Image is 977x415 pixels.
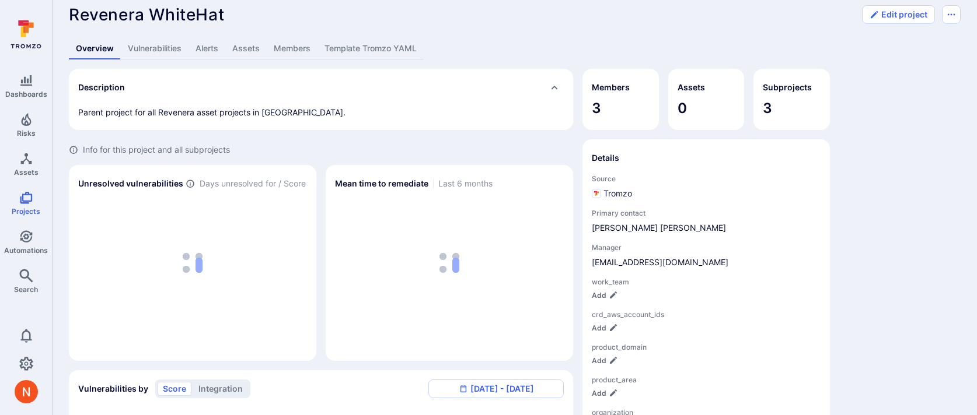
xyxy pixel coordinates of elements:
[69,38,121,59] a: Overview
[186,178,195,190] span: Number of vulnerabilities in status ‘Open’ ‘Triaged’ and ‘In process’ divided by score and scanne...
[592,222,821,234] a: [PERSON_NAME] [PERSON_NAME]
[5,90,47,99] span: Dashboards
[592,291,618,300] button: Add
[189,38,225,59] a: Alerts
[592,343,821,351] span: product_domain
[267,38,317,59] a: Members
[942,5,961,24] button: Options menu
[592,310,821,319] span: crd_aws_account_ids
[193,382,248,396] button: integration
[158,382,191,396] button: score
[592,209,821,217] span: Primary contact
[763,82,812,93] h2: Subprojects
[78,82,125,93] h2: Description
[225,38,267,59] a: Assets
[862,5,935,24] button: Edit project
[335,178,428,189] h2: Mean time to remediate
[14,285,38,294] span: Search
[592,375,821,384] span: product_area
[15,380,38,403] div: Neeren Patki
[592,323,618,332] button: Add
[592,99,650,118] span: 3
[678,82,705,93] h2: Assets
[592,243,821,252] span: Manager
[592,152,619,164] h2: Details
[200,178,306,190] span: Days unresolved for / Score
[428,379,564,398] button: [DATE] - [DATE]
[69,69,573,106] div: Collapse description
[17,129,36,138] span: Risks
[592,174,821,183] span: Source
[12,207,40,216] span: Projects
[78,178,183,189] h2: Unresolved vulnerabilities
[4,246,48,255] span: Automations
[592,277,821,286] span: work_team
[592,356,618,365] button: Add
[592,256,821,268] a: [EMAIL_ADDRESS][DOMAIN_NAME]
[83,144,230,156] span: Info for this project and all subprojects
[592,389,618,398] button: Add
[763,99,821,118] span: 3
[592,82,630,93] h2: Members
[14,168,39,177] span: Assets
[317,38,424,59] a: Template Tromzo YAML
[603,188,632,199] span: Tromzo
[78,107,346,117] span: Parent project for all Revenera asset projects in [GEOGRAPHIC_DATA].
[15,380,38,403] img: ACg8ocIprwjrgDQnDsNSk9Ghn5p5-B8DpAKWoJ5Gi9syOE4K59tr4Q=s96-c
[69,5,224,24] span: Revenera WhiteHat
[438,178,493,189] span: Last 6 months
[678,99,735,118] span: 0
[69,38,961,59] div: Project tabs
[78,383,148,395] span: Vulnerabilities by
[121,38,189,59] a: Vulnerabilities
